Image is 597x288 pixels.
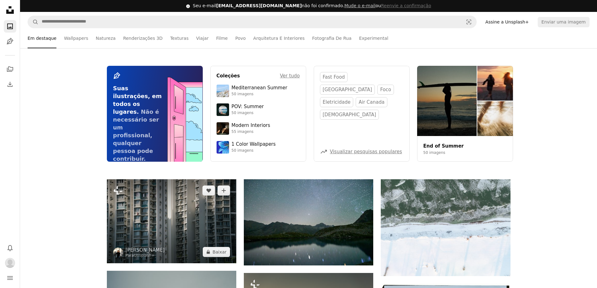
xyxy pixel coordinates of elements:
a: Renderizações 3D [123,28,163,48]
span: Suas ilustrações, em todos os lugares. [113,85,162,115]
button: Baixar [203,247,230,257]
a: Mediterranean Summer50 imagens [217,85,300,97]
a: Mude o e-mail [344,3,376,8]
img: premium_photo-1753820185677-ab78a372b033 [217,103,229,116]
a: Prédios de apartamentos altos com muitas janelas e varandas. [107,218,236,224]
a: Arquitetura E Interiores [253,28,305,48]
a: 1 Color Wallpapers50 imagens [217,141,300,154]
a: [PERSON_NAME] [126,247,165,253]
a: Unsplash+ [134,253,154,258]
a: Air Canada [356,97,387,107]
a: Povo [235,28,246,48]
h4: Coleções [217,72,240,80]
a: Assine a Unsplash+ [482,17,533,27]
div: 1 Color Wallpapers [232,141,276,148]
span: Não é necessário ser um profissional, qualquer pessoa pode contribuir. [113,108,159,162]
a: fast food [320,72,348,82]
a: Texturas [170,28,189,48]
a: Céu noturno estrelado sobre um lago calmo da montanha [244,219,373,225]
a: Visualizar pesquisas populares [330,149,402,154]
button: Menu [4,272,16,284]
img: Ir para o perfil de Giulia Squillace [113,248,123,258]
button: Pesquise na Unsplash [28,16,39,28]
a: Início — Unsplash [4,4,16,18]
a: POV: Summer50 imagens [217,103,300,116]
img: Avatar do usuário Gilberto Santos [5,258,15,268]
img: Céu noturno estrelado sobre um lago calmo da montanha [244,179,373,265]
a: Ilustrações [4,35,16,48]
div: 50 imagens [232,92,287,97]
div: Modern Interiors [232,123,270,129]
a: Ver tudo [280,72,300,80]
button: Curtir [202,186,215,196]
div: Seu e-mail não foi confirmado. [193,3,431,9]
button: Notificações [4,242,16,254]
button: Reenvie a confirmação [381,3,431,9]
a: [DEMOGRAPHIC_DATA] [320,110,379,120]
div: 55 imagens [232,129,270,134]
a: Histórico de downloads [4,78,16,91]
a: Coleções [4,63,16,76]
a: Fotografia De Rua [312,28,352,48]
form: Pesquise conteúdo visual em todo o site [28,16,477,28]
a: Modern Interiors55 imagens [217,122,300,135]
div: 50 imagens [232,111,264,116]
img: Prédios de apartamentos altos com muitas janelas e varandas. [107,179,236,263]
a: Filme [216,28,228,48]
div: Mediterranean Summer [232,85,287,91]
a: Paisagem coberta de neve com água congelada [381,225,510,230]
button: Pesquisa visual [461,16,476,28]
img: Paisagem coberta de neve com água congelada [381,179,510,276]
button: Perfil [4,257,16,269]
button: Adicionar à coleção [217,186,230,196]
a: Fotos [4,20,16,33]
a: Viajar [196,28,209,48]
a: End of Summer [423,143,464,149]
div: Para [126,253,165,258]
button: Enviar uma imagem [538,17,589,27]
img: premium_photo-1747189286942-bc91257a2e39 [217,122,229,135]
div: POV: Summer [232,104,264,110]
img: premium_photo-1688410049290-d7394cc7d5df [217,85,229,97]
div: 50 imagens [232,148,276,153]
a: [GEOGRAPHIC_DATA] [320,85,375,95]
a: Experimental [359,28,388,48]
a: Natureza [96,28,116,48]
span: ou [344,3,431,8]
a: foco [377,85,394,95]
span: [EMAIL_ADDRESS][DOMAIN_NAME] [216,3,302,8]
img: premium_photo-1688045582333-c8b6961773e0 [217,141,229,154]
a: eletricidade [320,97,353,107]
a: Wallpapers [64,28,88,48]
